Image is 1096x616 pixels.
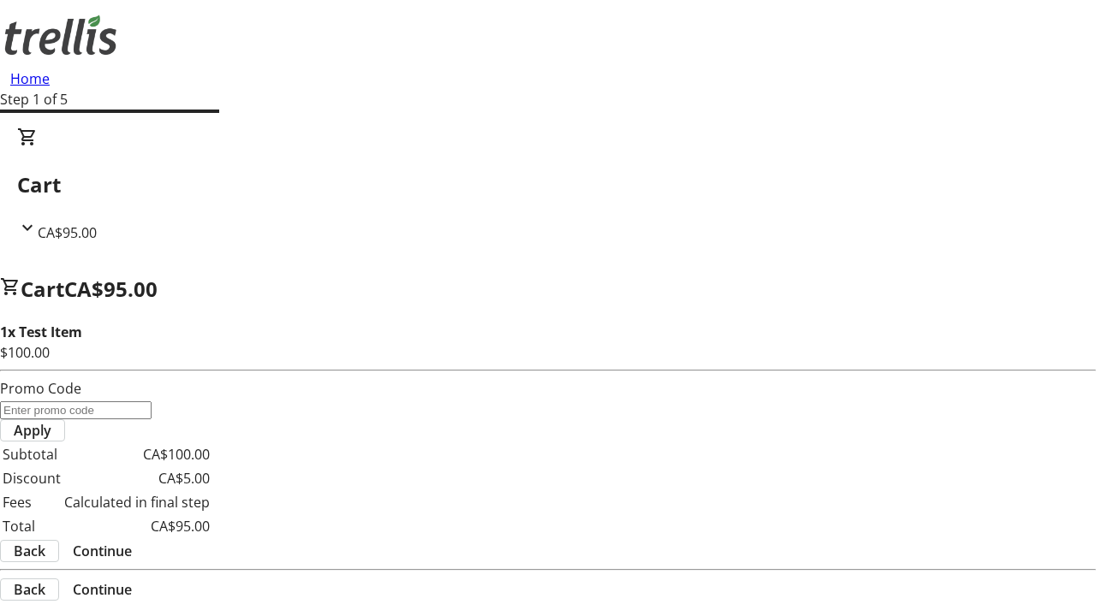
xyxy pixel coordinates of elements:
[63,443,211,465] td: CA$100.00
[59,541,146,561] button: Continue
[38,223,97,242] span: CA$95.00
[17,127,1079,243] div: CartCA$95.00
[63,491,211,513] td: Calculated in final step
[2,467,62,489] td: Discount
[73,541,132,561] span: Continue
[73,579,132,600] span: Continue
[21,275,64,303] span: Cart
[2,443,62,465] td: Subtotal
[14,541,45,561] span: Back
[63,467,211,489] td: CA$5.00
[14,420,51,441] span: Apply
[64,275,158,303] span: CA$95.00
[2,491,62,513] td: Fees
[59,579,146,600] button: Continue
[14,579,45,600] span: Back
[2,515,62,537] td: Total
[63,515,211,537] td: CA$95.00
[17,169,1079,200] h2: Cart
